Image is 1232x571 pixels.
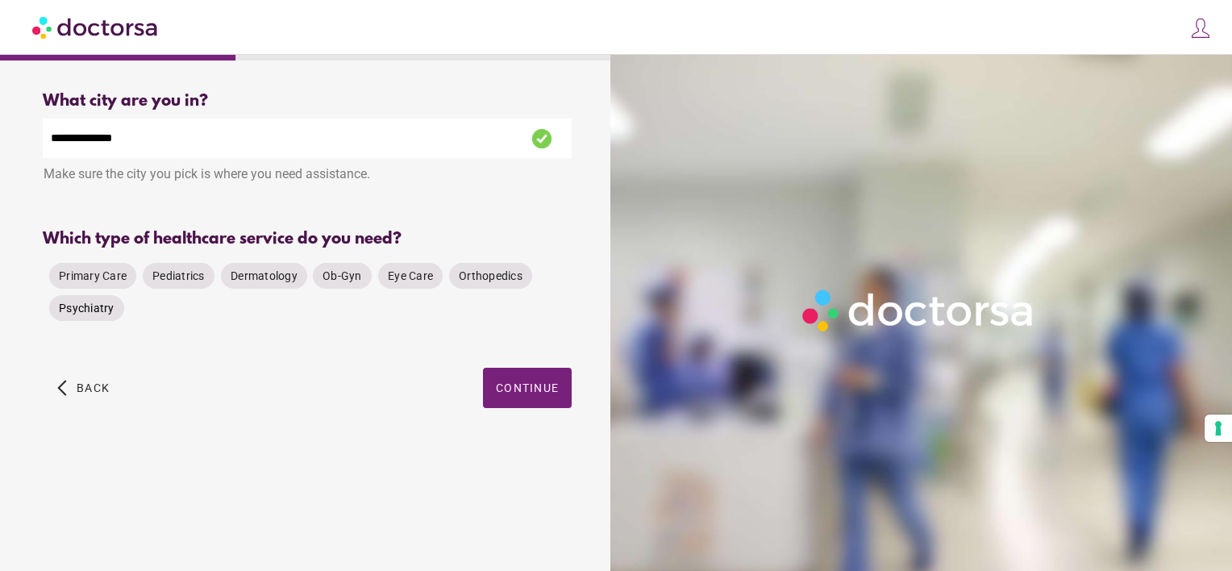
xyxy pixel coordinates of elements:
[388,269,433,282] span: Eye Care
[323,269,362,282] span: Ob-Gyn
[51,368,116,408] button: arrow_back_ios Back
[796,283,1043,338] img: Logo-Doctorsa-trans-White-partial-flat.png
[152,269,205,282] span: Pediatrics
[59,269,127,282] span: Primary Care
[231,269,298,282] span: Dermatology
[1205,415,1232,442] button: Your consent preferences for tracking technologies
[43,230,572,248] div: Which type of healthcare service do you need?
[43,92,572,110] div: What city are you in?
[496,381,559,394] span: Continue
[59,302,114,315] span: Psychiatry
[483,368,572,408] button: Continue
[459,269,522,282] span: Orthopedics
[43,158,572,194] div: Make sure the city you pick is where you need assistance.
[32,9,160,45] img: Doctorsa.com
[1189,17,1212,40] img: icons8-customer-100.png
[77,381,110,394] span: Back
